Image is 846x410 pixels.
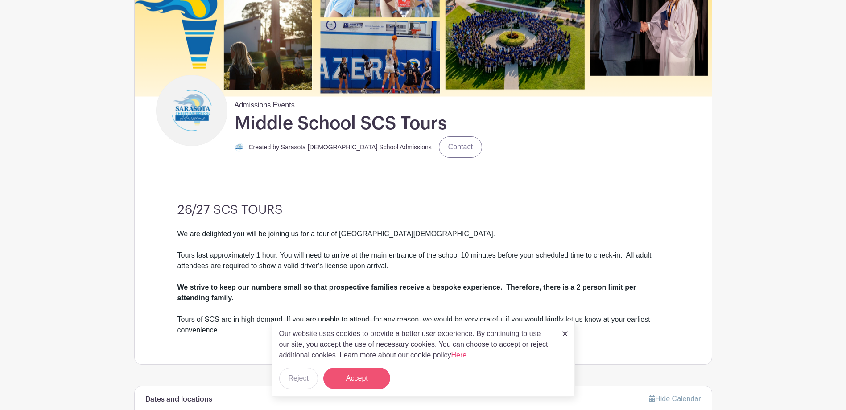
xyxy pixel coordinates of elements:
img: Admisions%20Logo.png [235,143,243,152]
img: Admissions%20Logo%20%20(2).png [158,77,225,144]
small: Created by Sarasota [DEMOGRAPHIC_DATA] School Admissions [249,143,432,151]
p: Our website uses cookies to provide a better user experience. By continuing to use our site, you ... [279,328,553,361]
a: Here [451,351,467,359]
span: Admissions Events [235,96,295,111]
h3: 26/27 SCS TOURS [177,203,669,218]
a: Contact [439,136,482,158]
button: Reject [279,368,318,389]
img: close_button-5f87c8562297e5c2d7936805f587ecaba9071eb48480494691a3f1689db116b3.svg [562,331,568,336]
strong: We strive to keep our numbers small so that prospective families receive a bespoke experience. Th... [177,283,636,302]
h6: Dates and locations [145,395,212,404]
button: Accept [323,368,390,389]
div: We are delighted you will be joining us for a tour of [GEOGRAPHIC_DATA][DEMOGRAPHIC_DATA]. Tours ... [177,229,669,336]
h1: Middle School SCS Tours [235,112,447,135]
a: Hide Calendar [649,395,701,402]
